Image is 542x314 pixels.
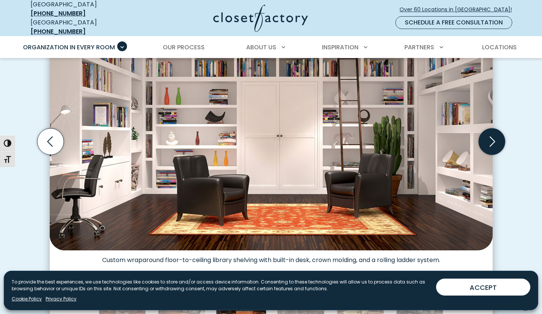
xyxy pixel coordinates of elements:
[31,9,86,18] a: [PHONE_NUMBER]
[246,43,276,52] span: About Us
[400,6,518,14] span: Over 60 Locations in [GEOGRAPHIC_DATA]!
[23,43,115,52] span: Organization in Every Room
[322,43,358,52] span: Inspiration
[476,125,508,158] button: Next slide
[31,18,140,36] div: [GEOGRAPHIC_DATA]
[50,250,493,264] figcaption: Custom wraparound floor-to-ceiling library shelving with built-in desk, crown molding, and a roll...
[163,43,205,52] span: Our Process
[213,5,308,32] img: Closet Factory Logo
[12,296,42,302] a: Cookie Policy
[12,279,430,292] p: To provide the best experiences, we use technologies like cookies to store and/or access device i...
[50,20,493,250] img: Custom wraparound floor-to-ceiling library shelving with built-in desk, crown molding, and a roll...
[34,125,67,158] button: Previous slide
[46,296,77,302] a: Privacy Policy
[482,43,517,52] span: Locations
[395,16,512,29] a: Schedule a Free Consultation
[18,37,524,58] nav: Primary Menu
[436,279,530,296] button: ACCEPT
[399,3,518,16] a: Over 60 Locations in [GEOGRAPHIC_DATA]!
[31,27,86,36] a: [PHONE_NUMBER]
[404,43,434,52] span: Partners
